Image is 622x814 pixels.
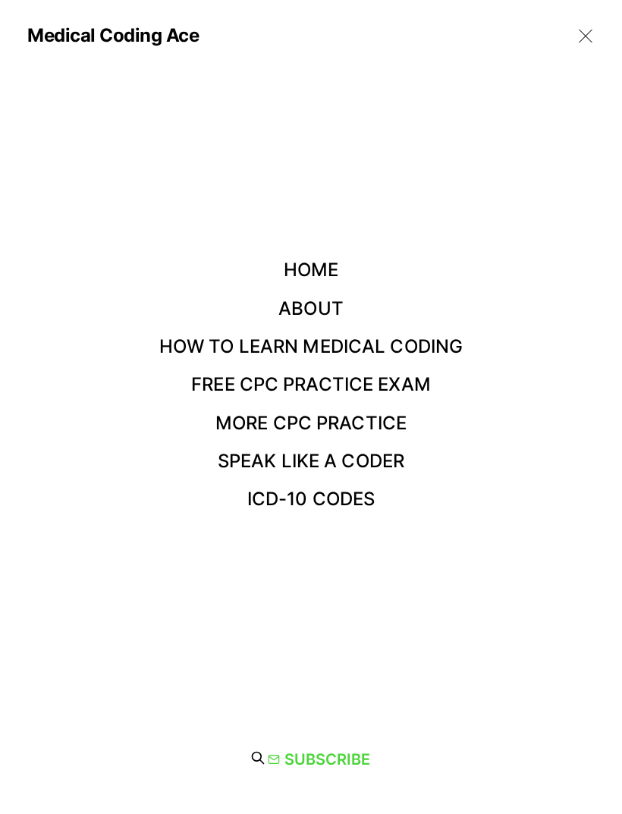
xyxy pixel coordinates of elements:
[215,412,407,434] a: More CPC Practice
[218,450,404,472] a: Speak Like a Coder
[159,335,463,357] a: How to Learn Medical Coding
[278,297,344,319] a: About
[247,488,375,510] a: ICD-10 Codes
[284,259,338,281] a: Home
[27,27,199,45] a: Medical Coding Ace
[191,373,431,395] a: Free CPC Practice Exam
[268,747,371,772] a: Subscribe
